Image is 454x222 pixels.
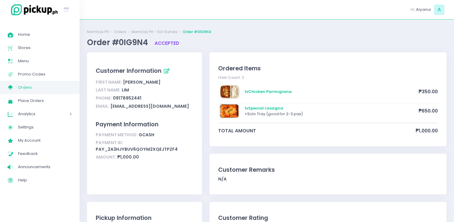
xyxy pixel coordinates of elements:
[218,127,416,134] span: total amount
[131,29,178,35] a: Mamitas PH - Sct Gandia
[18,176,72,184] span: Help
[434,5,444,15] span: A
[87,37,150,48] span: Order #0IG9N4
[96,66,193,76] div: Customer Information
[410,7,415,13] span: Hi,
[218,165,438,174] div: Customer Remarks
[96,120,193,129] div: Payment Information
[18,57,72,65] span: Menu
[18,110,53,118] span: Analytics
[96,153,193,162] div: ₱1,000.00
[96,94,193,102] div: 09178952441
[18,150,72,158] span: Feedback
[96,86,193,94] div: Lim
[96,79,122,85] span: First Name:
[18,123,72,131] span: Settings
[416,127,438,134] span: ₱1,000.00
[87,29,109,35] a: Mamitas PH
[18,137,72,144] span: My Account
[8,3,59,16] img: logo
[96,131,193,139] div: gcash
[96,154,116,160] span: Amount:
[155,40,179,46] span: accepted
[96,139,193,153] div: pay_2a3HJybuV6qoym2xQejtPZf4
[183,29,211,35] a: Order #0IG9N4
[18,31,72,39] span: Home
[218,64,438,73] div: Ordered Items
[18,97,72,105] span: Place Orders
[218,75,438,80] div: Item Count: 2
[114,29,126,35] a: Orders
[96,132,138,138] span: Payment Method:
[416,7,431,13] span: Aiyana
[96,78,193,86] div: [PERSON_NAME]
[18,163,72,171] span: Announcements
[96,140,123,146] span: Payment ID:
[18,44,72,52] span: Stores
[96,95,112,101] span: Phone:
[18,84,72,91] span: Orders
[218,176,438,182] div: N/A
[96,87,121,93] span: Last Name:
[96,103,110,109] span: Email:
[18,70,72,78] span: Promo Codes
[96,102,193,110] div: [EMAIL_ADDRESS][DOMAIN_NAME]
